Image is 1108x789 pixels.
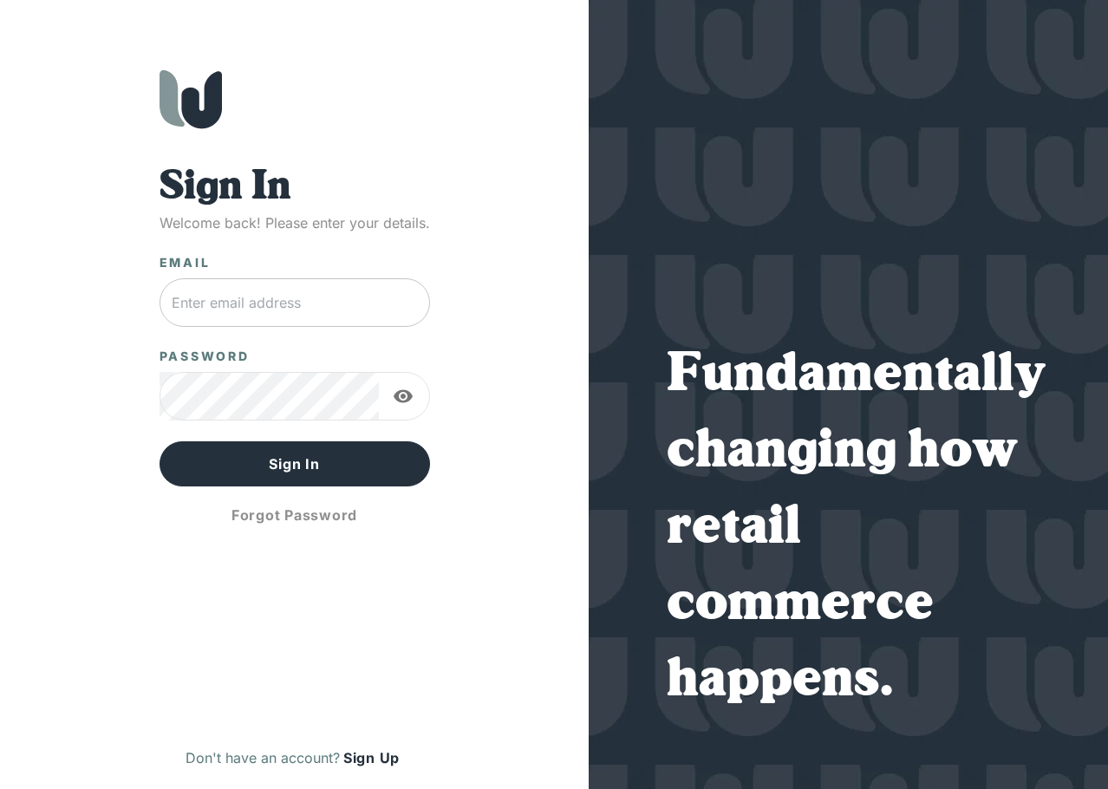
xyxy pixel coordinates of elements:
[160,278,430,327] input: Enter email address
[186,747,340,768] p: Don't have an account?
[160,493,430,537] button: Forgot Password
[160,164,430,212] h1: Sign In
[160,254,211,271] label: Email
[160,441,430,486] button: Sign In
[160,348,250,365] label: Password
[340,744,403,772] button: Sign Up
[160,69,222,129] img: Wholeshop logo
[160,212,430,233] p: Welcome back! Please enter your details.
[667,338,1030,720] h1: Fundamentally changing how retail commerce happens.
